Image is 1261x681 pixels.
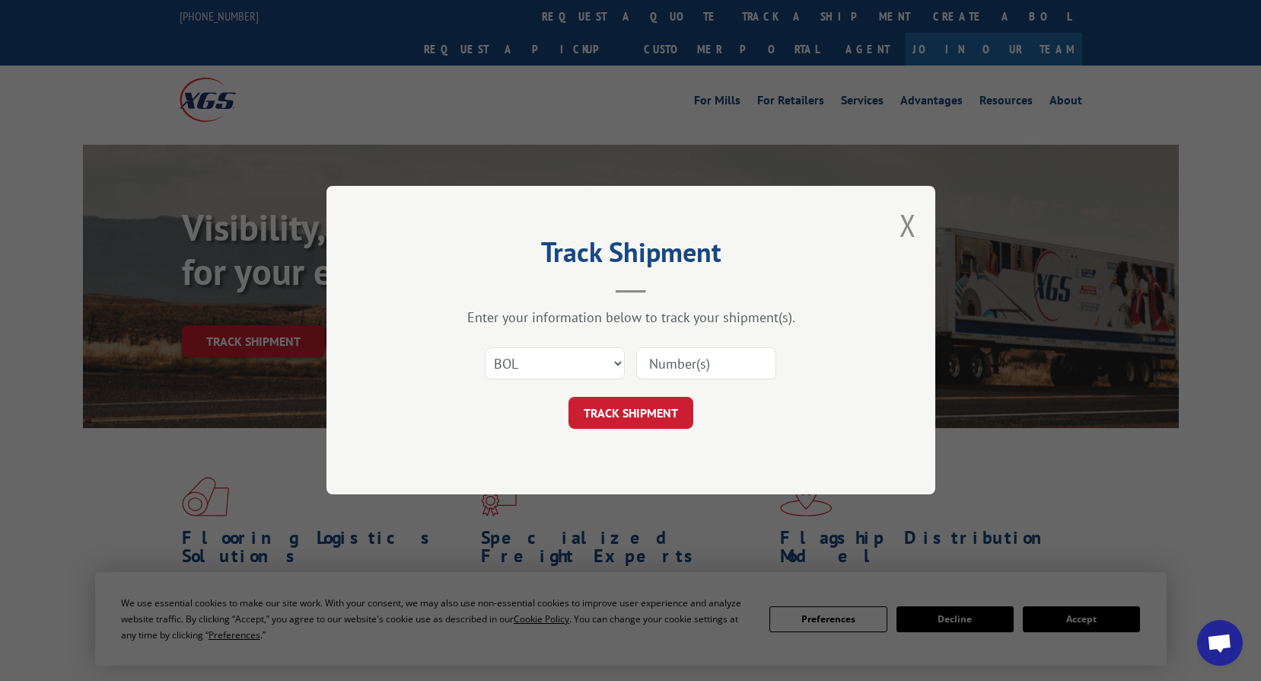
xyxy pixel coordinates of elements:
button: TRACK SHIPMENT [568,398,693,430]
div: Open chat [1197,620,1243,666]
button: Close modal [900,205,916,245]
div: Enter your information below to track your shipment(s). [403,309,859,327]
h2: Track Shipment [403,241,859,270]
input: Number(s) [636,348,776,380]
